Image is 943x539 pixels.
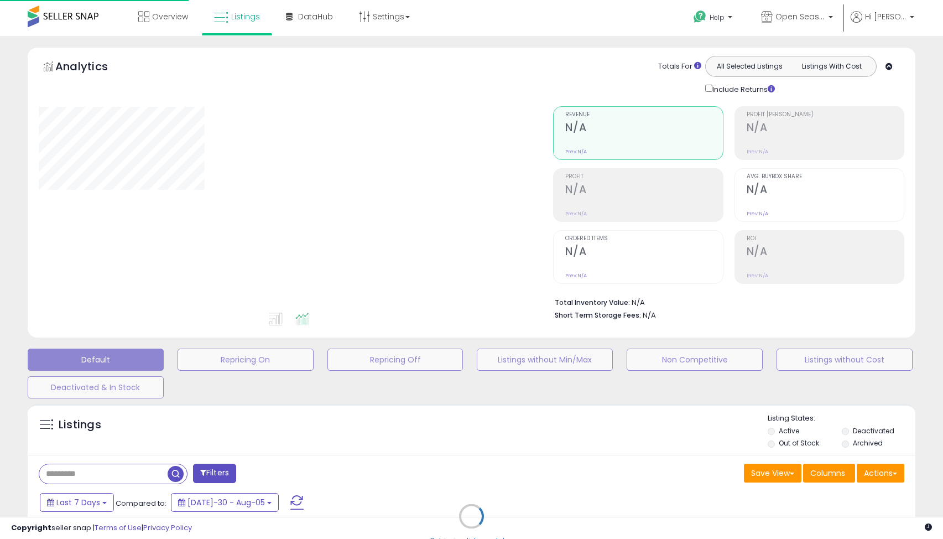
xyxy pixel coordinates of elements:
[747,121,904,136] h2: N/A
[231,11,260,22] span: Listings
[775,11,825,22] span: Open Seasons
[685,2,743,36] a: Help
[28,376,164,398] button: Deactivated & In Stock
[565,272,587,279] small: Prev: N/A
[865,11,906,22] span: Hi [PERSON_NAME]
[565,121,722,136] h2: N/A
[747,272,768,279] small: Prev: N/A
[747,183,904,198] h2: N/A
[11,523,192,533] div: seller snap | |
[708,59,791,74] button: All Selected Listings
[565,174,722,180] span: Profit
[298,11,333,22] span: DataHub
[747,245,904,260] h2: N/A
[55,59,129,77] h5: Analytics
[697,82,788,95] div: Include Returns
[555,310,641,320] b: Short Term Storage Fees:
[565,112,722,118] span: Revenue
[565,210,587,217] small: Prev: N/A
[11,522,51,533] strong: Copyright
[747,210,768,217] small: Prev: N/A
[152,11,188,22] span: Overview
[710,13,725,22] span: Help
[555,295,896,308] li: N/A
[643,310,656,320] span: N/A
[565,236,722,242] span: Ordered Items
[790,59,873,74] button: Listings With Cost
[28,349,164,371] button: Default
[851,11,914,36] a: Hi [PERSON_NAME]
[555,298,630,307] b: Total Inventory Value:
[327,349,463,371] button: Repricing Off
[747,236,904,242] span: ROI
[693,10,707,24] i: Get Help
[565,148,587,155] small: Prev: N/A
[747,112,904,118] span: Profit [PERSON_NAME]
[747,148,768,155] small: Prev: N/A
[565,245,722,260] h2: N/A
[747,174,904,180] span: Avg. Buybox Share
[477,349,613,371] button: Listings without Min/Max
[178,349,314,371] button: Repricing On
[627,349,763,371] button: Non Competitive
[565,183,722,198] h2: N/A
[777,349,913,371] button: Listings without Cost
[658,61,701,72] div: Totals For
